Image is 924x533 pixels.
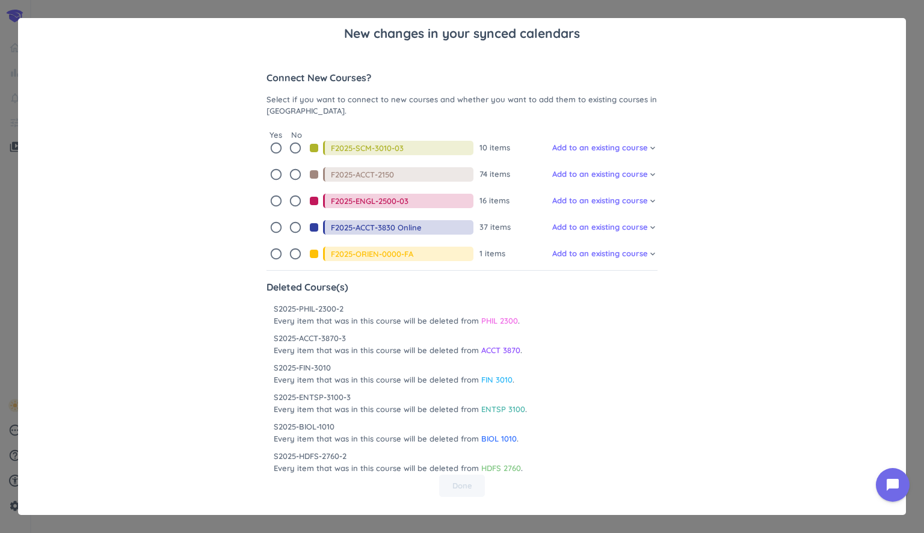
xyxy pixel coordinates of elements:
span: S2025-ENTSP-3100-3 Every item that was in this course will be deleted from . [274,392,527,415]
span: Add to an existing course [552,195,648,207]
i: radio_button_unchecked [289,194,302,208]
span: Add to an existing course [552,221,648,233]
span: Deleted Course(s) [266,280,658,294]
span: S2025-PHIL-2300-2 Every item that was in this course will be deleted from . [274,303,520,327]
span: Select if you want to connect to new courses and whether you want to add them to existing courses... [266,94,658,117]
span: ⚠️, warning [266,421,274,428]
span: PHIL 2300 [481,316,518,325]
input: F2025-ENGL-2500-03 [331,194,473,208]
span: ⚠️, warning [266,451,274,458]
span: Connect New Courses? [266,70,658,85]
span: 1 items [479,248,505,260]
span: S2025-HDFS-2760-2 Every item that was in this course will be deleted from . [274,451,523,474]
span: HDFS 2760 [481,463,521,473]
button: Done [439,475,485,498]
span: 10 items [479,142,510,154]
span: S2025-FIN-3010 Every item that was in this course will be deleted from . [274,362,514,386]
span: New changes in your synced calendars [344,24,580,43]
i: radio_button_unchecked [289,221,302,234]
span: S2025-ACCT-3870-3 Every item that was in this course will be deleted from . [274,333,522,356]
span: ENTSP 3100 [481,404,525,414]
span: ⚠️, warning [266,333,274,340]
i: radio_button_unchecked [269,194,283,208]
span: ⚠️, warning [266,392,274,399]
input: F2025-ACCT-3830 Online [331,220,473,235]
i: keyboard_arrow_down [648,143,658,153]
i: keyboard_arrow_down [648,223,658,232]
span: Add to an existing course [552,168,648,180]
i: radio_button_unchecked [269,247,283,260]
i: radio_button_unchecked [289,141,302,155]
i: radio_button_unchecked [269,168,283,181]
span: FIN 3010 [481,375,513,384]
i: keyboard_arrow_down [648,249,658,259]
i: radio_button_unchecked [289,168,302,181]
i: keyboard_arrow_down [648,196,658,206]
span: Yes [269,129,282,141]
span: ⚠️, warning [266,303,274,310]
span: 16 items [479,195,510,207]
input: F2025-ACCT-2150 [331,167,473,182]
span: Add to an existing course [552,248,648,260]
span: ACCT 3870 [481,345,520,355]
span: S2025-BIOL-1010 Every item that was in this course will be deleted from . [274,421,519,445]
input: F2025-ORIEN-0000-FA [331,247,473,261]
i: radio_button_unchecked [269,221,283,234]
span: ⚠️, warning [266,362,274,369]
span: 37 items [479,221,511,233]
i: radio_button_unchecked [289,247,302,260]
span: No [291,129,302,141]
i: keyboard_arrow_down [648,170,658,179]
span: Done [452,480,472,492]
i: radio_button_unchecked [269,141,283,155]
span: BIOL 1010 [481,434,517,443]
span: 74 items [479,168,510,180]
input: F2025-SCM-3010-03 [331,141,473,155]
span: Add to an existing course [552,142,648,154]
